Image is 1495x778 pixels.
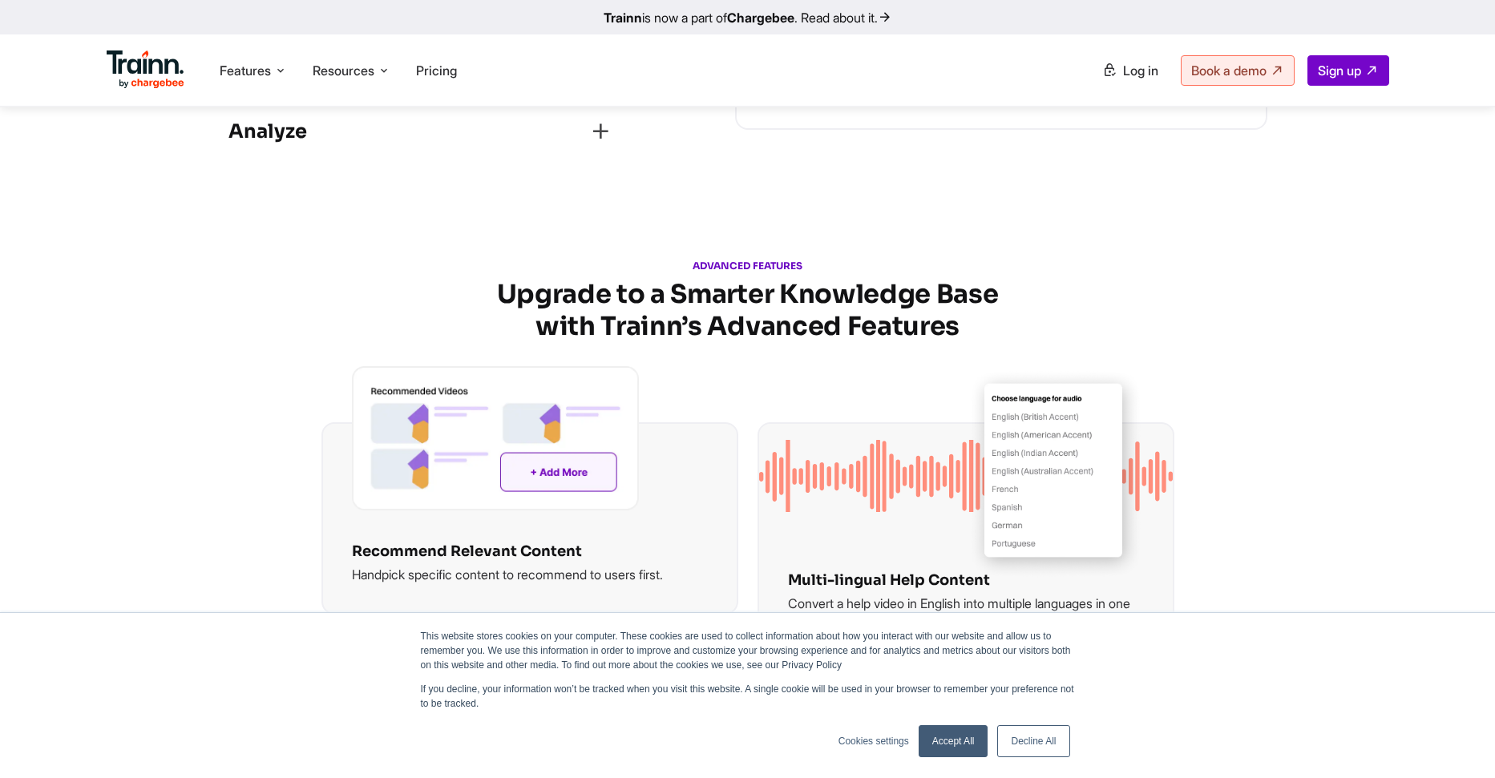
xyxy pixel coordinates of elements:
span: Resources [313,62,374,79]
p: This website stores cookies on your computer. These cookies are used to collect information about... [421,629,1075,672]
h3: Recommend Relevant Content [352,542,708,560]
img: Trainn Logo [107,50,185,89]
span: Features [220,62,271,79]
a: Book a demo [1181,55,1295,86]
h2: Upgrade to a Smarter Knowledge Base with Trainn’s Advanced Features [228,278,1267,342]
span: Book a demo [1191,62,1267,79]
span: Sign up [1318,62,1361,79]
h6: ADVANCED FEATURES [228,260,1267,272]
h3: Multi-lingual Help Content [788,571,1144,589]
a: Accept All [919,725,988,757]
img: Capture any workflow with guide | Interactive guides by trainn [759,440,1173,512]
img: Capture any workflow with guide | Interactive guides by trainn [352,366,639,510]
p: Handpick specific content to recommend to users first. [352,565,708,584]
b: Chargebee [727,10,794,26]
a: Decline All [997,725,1069,757]
img: Capture any workflow with guide | Interactive guides by trainn [968,368,1144,579]
h4: Analyze [228,119,307,144]
span: Log in [1123,62,1158,79]
p: If you decline, your information won’t be tracked when you visit this website. A single cookie wi... [421,682,1075,711]
p: Convert a help video in English into multiple languages in one click [788,594,1144,632]
a: Pricing [416,62,457,79]
a: Sign up [1307,55,1389,86]
b: Trainn [604,10,642,26]
a: Cookies settings [838,734,909,748]
a: Log in [1093,56,1168,85]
